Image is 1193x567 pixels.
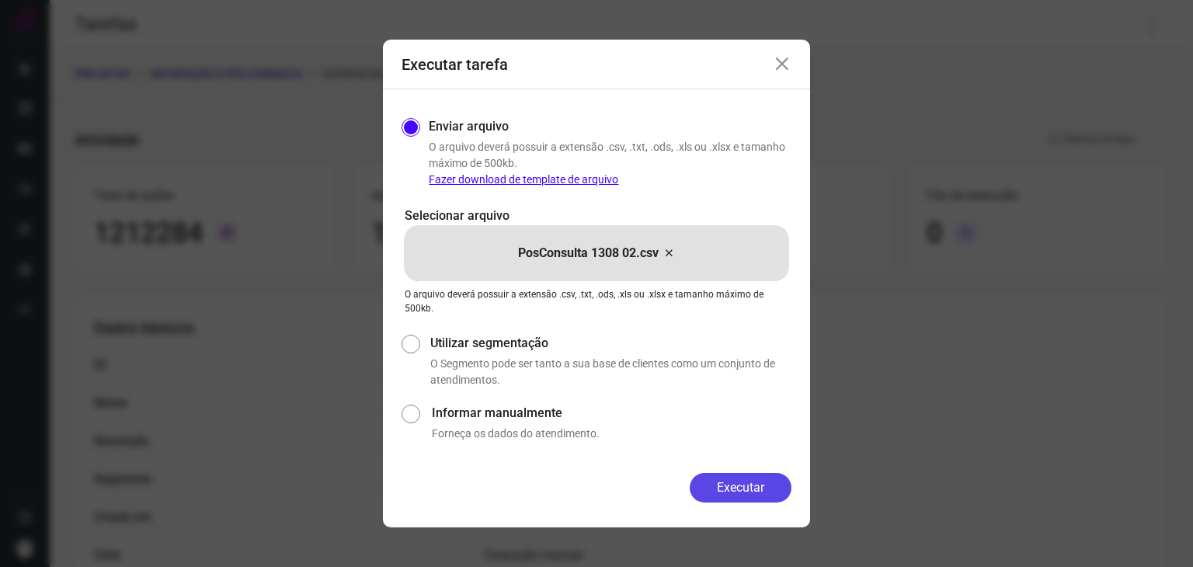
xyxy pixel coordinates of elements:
[405,287,788,315] p: O arquivo deverá possuir a extensão .csv, .txt, .ods, .xls ou .xlsx e tamanho máximo de 500kb.
[429,117,509,136] label: Enviar arquivo
[405,207,788,225] p: Selecionar arquivo
[402,55,508,74] h3: Executar tarefa
[690,473,791,503] button: Executar
[430,356,791,388] p: O Segmento pode ser tanto a sua base de clientes como um conjunto de atendimentos.
[432,426,791,442] p: Forneça os dados do atendimento.
[432,404,791,423] label: Informar manualmente
[518,244,659,263] p: PosConsulta 1308 02.csv
[429,173,618,186] a: Fazer download de template de arquivo
[430,334,791,353] label: Utilizar segmentação
[429,139,791,188] p: O arquivo deverá possuir a extensão .csv, .txt, .ods, .xls ou .xlsx e tamanho máximo de 500kb.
